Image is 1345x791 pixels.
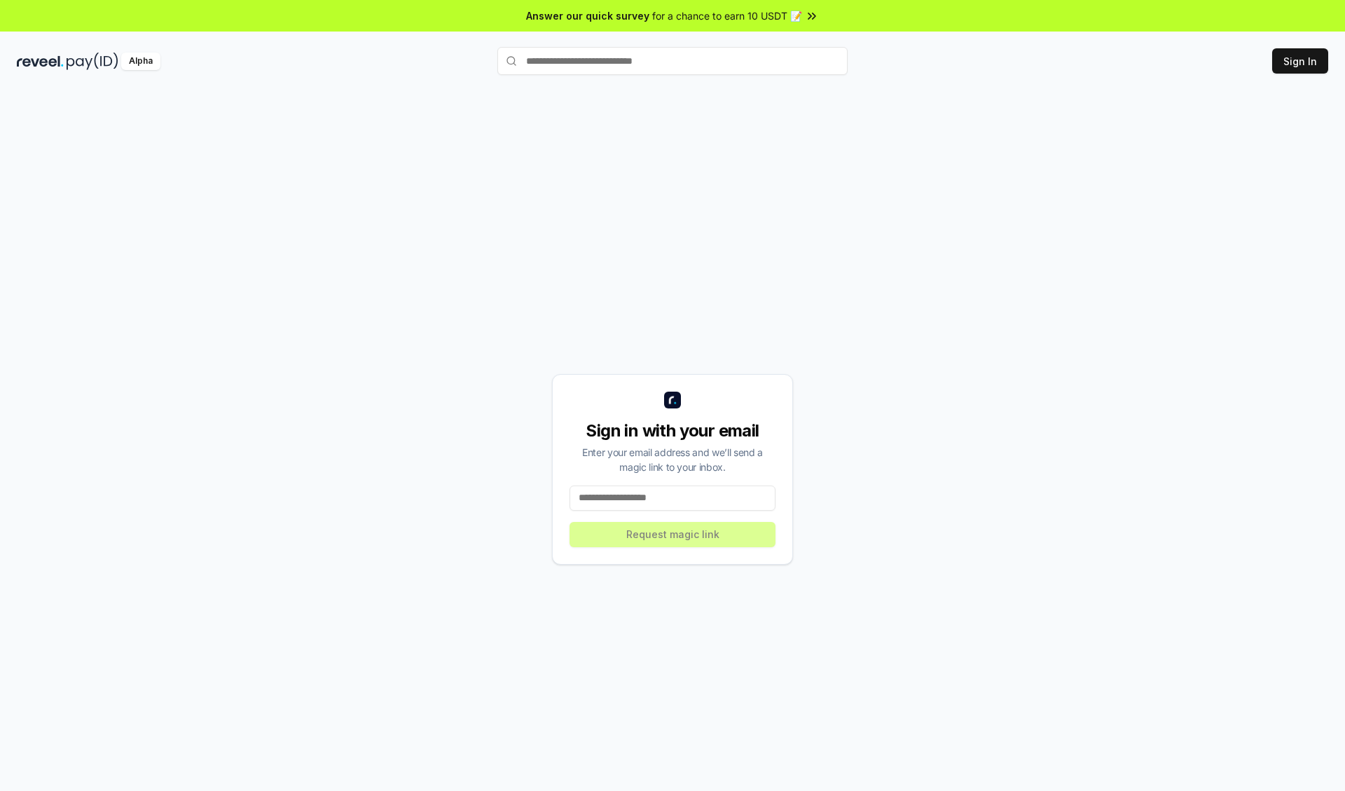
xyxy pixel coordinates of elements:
span: for a chance to earn 10 USDT 📝 [652,8,802,23]
div: Enter your email address and we’ll send a magic link to your inbox. [570,445,775,474]
div: Alpha [121,53,160,70]
div: Sign in with your email [570,420,775,442]
img: reveel_dark [17,53,64,70]
span: Answer our quick survey [526,8,649,23]
img: logo_small [664,392,681,408]
button: Sign In [1272,48,1328,74]
img: pay_id [67,53,118,70]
